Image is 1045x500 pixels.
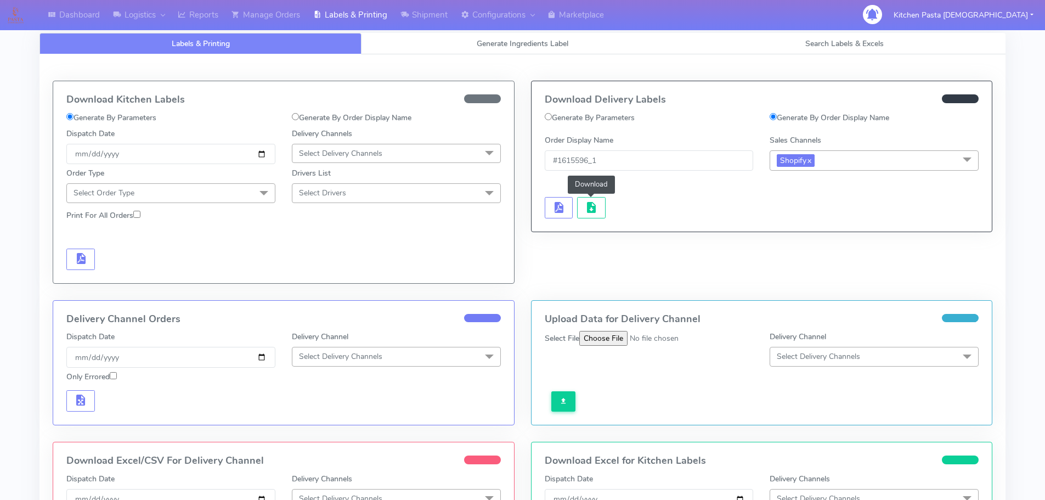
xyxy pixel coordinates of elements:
[292,113,299,120] input: Generate By Order Display Name
[545,314,979,325] h4: Upload Data for Delivery Channel
[172,38,230,49] span: Labels & Printing
[885,4,1042,26] button: Kitchen Pasta [DEMOGRAPHIC_DATA]
[545,113,552,120] input: Generate By Parameters
[805,38,884,49] span: Search Labels & Excels
[39,33,1006,54] ul: Tabs
[545,473,593,485] label: Dispatch Date
[477,38,568,49] span: Generate Ingredients Label
[66,113,74,120] input: Generate By Parameters
[292,167,331,179] label: Drivers List
[545,134,613,146] label: Order Display Name
[292,331,348,342] label: Delivery Channel
[66,128,115,139] label: Dispatch Date
[545,333,579,344] label: Select File
[66,314,501,325] h4: Delivery Channel Orders
[66,456,501,467] h4: Download Excel/CSV For Delivery Channel
[545,112,635,123] label: Generate By Parameters
[777,351,860,362] span: Select Delivery Channels
[770,331,826,342] label: Delivery Channel
[66,331,115,342] label: Dispatch Date
[66,473,115,485] label: Dispatch Date
[110,372,117,379] input: Only Errored
[74,188,134,198] span: Select Order Type
[292,112,411,123] label: Generate By Order Display Name
[133,211,140,218] input: Print For All Orders
[66,94,501,105] h4: Download Kitchen Labels
[66,167,104,179] label: Order Type
[770,112,889,123] label: Generate By Order Display Name
[777,154,815,167] span: Shopify
[299,351,382,362] span: Select Delivery Channels
[545,456,979,467] h4: Download Excel for Kitchen Labels
[292,128,352,139] label: Delivery Channels
[299,148,382,159] span: Select Delivery Channels
[806,154,811,166] a: x
[66,112,156,123] label: Generate By Parameters
[770,473,830,485] label: Delivery Channels
[545,94,979,105] h4: Download Delivery Labels
[292,473,352,485] label: Delivery Channels
[770,113,777,120] input: Generate By Order Display Name
[770,134,821,146] label: Sales Channels
[299,188,346,198] span: Select Drivers
[66,371,117,383] label: Only Errored
[66,210,140,221] label: Print For All Orders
